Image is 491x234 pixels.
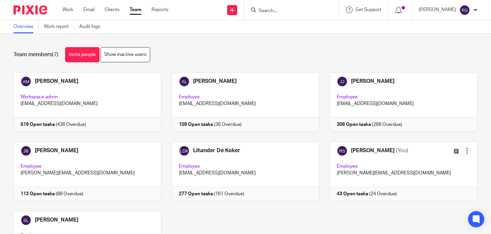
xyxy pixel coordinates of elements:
[79,20,105,33] a: Audit logs
[13,20,39,33] a: Overview
[101,47,150,62] a: Show inactive users
[52,52,58,57] span: (7)
[152,6,168,13] a: Reports
[65,47,100,62] a: Invite people
[13,5,47,14] img: Pixie
[459,5,470,15] img: svg%3E
[83,6,94,13] a: Email
[13,51,58,58] h1: Team members
[105,6,119,13] a: Clients
[62,6,73,13] a: Work
[130,6,141,13] a: Team
[419,6,456,13] p: [PERSON_NAME]
[355,7,381,12] span: Get Support
[44,20,74,33] a: Work report
[258,8,319,14] input: Search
